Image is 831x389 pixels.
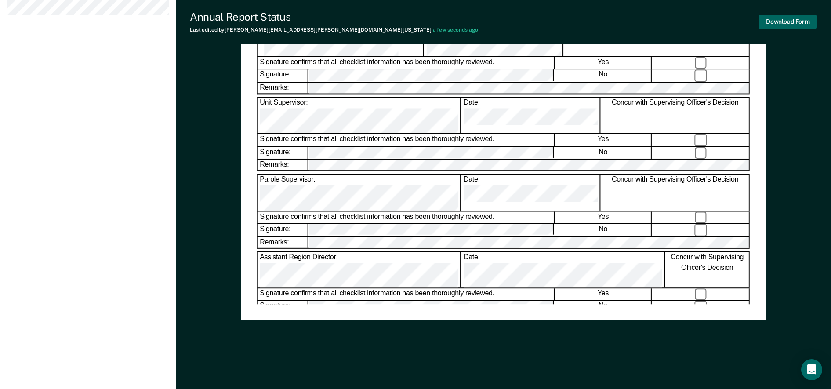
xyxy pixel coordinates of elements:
div: No [555,224,652,236]
div: Concur with Supervising Officer's Decision [666,252,750,288]
div: Yes [555,288,652,300]
div: Open Intercom Messenger [801,359,822,380]
div: Yes [555,211,652,223]
div: Remarks: [258,237,308,248]
div: Annual Report Status [190,11,478,23]
span: a few seconds ago [433,27,478,33]
div: Date: [462,252,665,288]
div: Assistant Region Director: [258,252,461,288]
div: Signature confirms that all checklist information has been thoroughly reviewed. [258,134,554,146]
div: Signature: [258,70,308,82]
div: Concur with Supervising Officer's Decision [601,175,749,211]
div: No [555,301,652,313]
div: Signature confirms that all checklist information has been thoroughly reviewed. [258,211,554,223]
div: Yes [555,134,652,146]
div: Date: [462,175,601,211]
div: Unit Supervisor: [258,98,461,134]
div: Signature: [258,147,308,159]
button: Download Form [759,15,817,29]
div: Yes [555,57,652,69]
div: Concur with Supervising Officer's Decision [601,98,749,134]
div: Signature: [258,301,308,313]
div: Parole Supervisor: [258,175,461,211]
div: Signature: [258,224,308,236]
div: No [555,70,652,82]
div: Remarks: [258,83,308,94]
div: Signature confirms that all checklist information has been thoroughly reviewed. [258,288,554,300]
div: Remarks: [258,160,308,171]
div: Signature confirms that all checklist information has been thoroughly reviewed. [258,57,554,69]
div: Date: [462,98,601,134]
div: Last edited by [PERSON_NAME][EMAIL_ADDRESS][PERSON_NAME][DOMAIN_NAME][US_STATE] [190,27,478,33]
div: No [555,147,652,159]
